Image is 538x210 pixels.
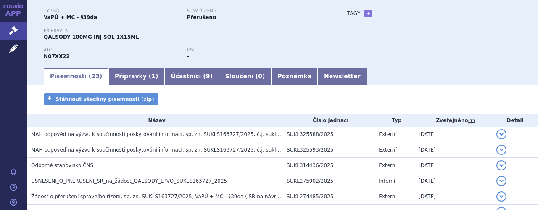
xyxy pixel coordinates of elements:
span: 23 [91,73,99,80]
span: Interní [379,178,395,184]
span: 0 [258,73,262,80]
a: + [364,10,372,17]
a: Přípravky (1) [108,68,164,85]
span: USNESENÍ_O_PŘERUŠENÍ_SŘ_na_žádost_QALSODY_LPVO_SUKLS163727_2025 [31,178,227,184]
th: Typ [374,114,414,127]
strong: Přerušeno [187,14,216,20]
td: SUKL274485/2025 [282,189,374,205]
strong: VaPÚ + MC - §39da [44,14,97,20]
td: [DATE] [414,127,492,142]
button: detail [496,160,506,170]
span: QALSODY 100MG INJ SOL 1X15ML [44,34,139,40]
button: detail [496,129,506,139]
a: Sloučení (0) [219,68,271,85]
td: SUKL325588/2025 [282,127,374,142]
strong: - [187,53,189,59]
span: Externí [379,194,396,199]
p: Typ SŘ: [44,8,179,13]
th: Detail [492,114,538,127]
button: detail [496,145,506,155]
abbr: (?) [468,118,475,124]
span: Odborné stanovisko ČNS [31,162,93,168]
a: Poznámka [271,68,318,85]
button: detail [496,176,506,186]
span: MAH odpověď na výzvu k součinnosti poskytování informací, sp. zn. SUKLS163727/2025, č.j. sukl2616... [31,131,525,137]
td: SUKL325593/2025 [282,142,374,158]
td: [DATE] [414,142,492,158]
span: 9 [206,73,210,80]
a: Písemnosti (23) [44,68,108,85]
span: Externí [379,147,396,153]
p: Stav řízení: [187,8,322,13]
a: Účastníci (9) [164,68,219,85]
span: 1 [151,73,156,80]
strong: TOFERSEN [44,53,70,59]
span: MAH odpověď na výzvu k součinnosti poskytování informací, sp. zn. SUKLS163727/2025, č.j. sukl2616... [31,147,525,153]
th: Název [27,114,282,127]
td: [DATE] [414,189,492,205]
span: Stáhnout všechny písemnosti (zip) [55,96,154,102]
p: Přípravek: [44,28,330,33]
a: Newsletter [318,68,367,85]
span: Externí [379,162,396,168]
td: SUKL314436/2025 [282,158,374,173]
a: Stáhnout všechny písemnosti (zip) [44,93,158,105]
button: detail [496,191,506,202]
td: SUKL275902/2025 [282,173,374,189]
th: Zveřejněno [414,114,492,127]
h3: Tagy [347,8,361,19]
p: ATC: [44,48,179,53]
th: Číslo jednací [282,114,374,127]
td: [DATE] [414,158,492,173]
span: Žádost o přerušení správního řízení, sp. zn. SUKLS163727/2025, VaPÚ + MC - §39da (ISŘ na návrh MA... [31,194,412,199]
span: Externí [379,131,396,137]
p: RS: [187,48,322,53]
td: [DATE] [414,173,492,189]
